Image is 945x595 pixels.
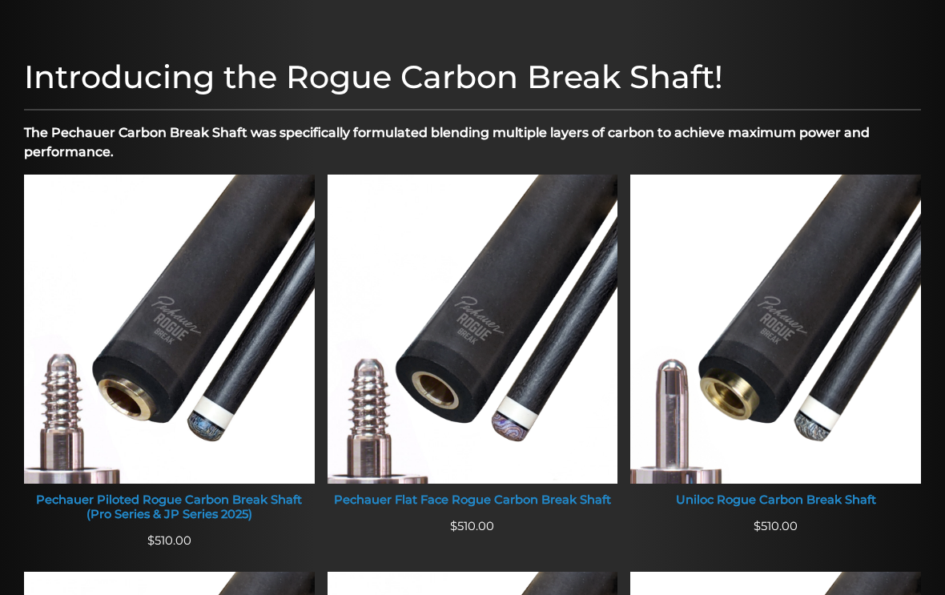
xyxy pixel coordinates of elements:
[147,533,155,548] span: $
[24,175,315,531] a: Pechauer Piloted Rogue Carbon Break Shaft (Pro Series & JP Series 2025) Pechauer Piloted Rogue Ca...
[754,519,798,533] span: 510.00
[24,493,315,521] div: Pechauer Piloted Rogue Carbon Break Shaft (Pro Series & JP Series 2025)
[630,175,921,484] img: Uniloc Rogue Carbon Break Shaft
[630,493,921,508] div: Uniloc Rogue Carbon Break Shaft
[754,519,761,533] span: $
[450,519,494,533] span: 510.00
[450,519,457,533] span: $
[328,175,618,517] a: Pechauer Flat Face Rogue Carbon Break Shaft Pechauer Flat Face Rogue Carbon Break Shaft
[328,493,618,508] div: Pechauer Flat Face Rogue Carbon Break Shaft
[630,175,921,517] a: Uniloc Rogue Carbon Break Shaft Uniloc Rogue Carbon Break Shaft
[24,175,315,484] img: Pechauer Piloted Rogue Carbon Break Shaft (Pro Series & JP Series 2025)
[24,125,870,159] strong: The Pechauer Carbon Break Shaft was specifically formulated blending multiple layers of carbon to...
[328,175,618,484] img: Pechauer Flat Face Rogue Carbon Break Shaft
[147,533,191,548] span: 510.00
[24,58,921,97] h1: Introducing the Rogue Carbon Break Shaft!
